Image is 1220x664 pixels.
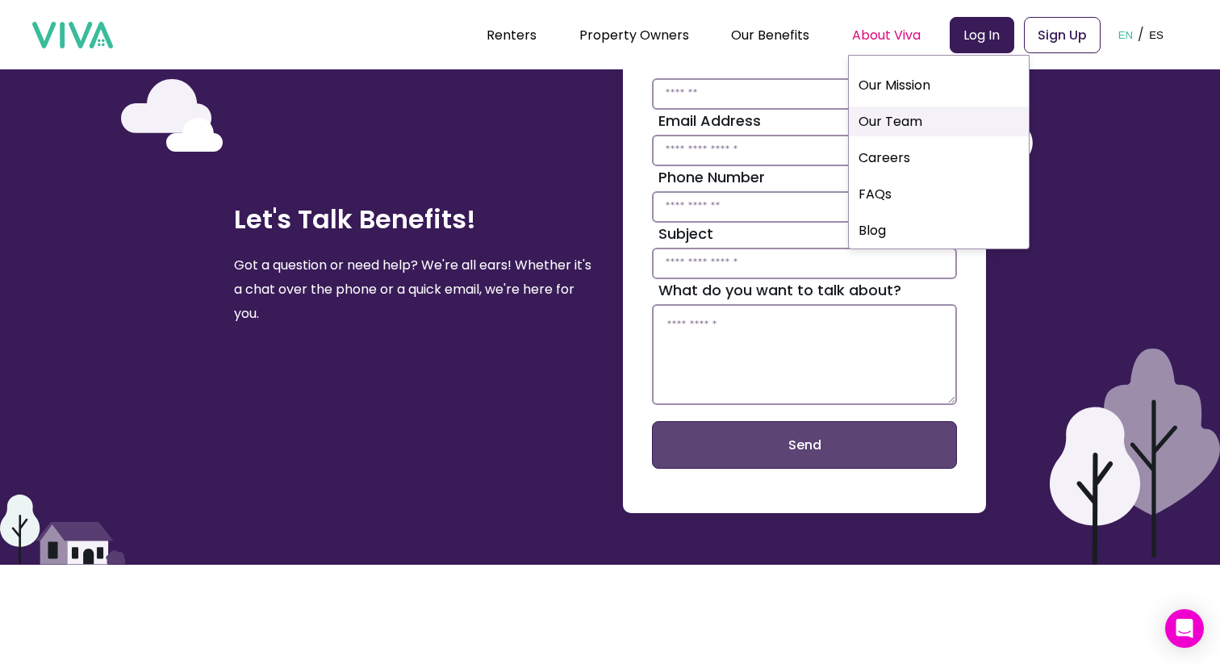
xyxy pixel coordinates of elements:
[849,215,1029,245] a: Blog
[658,279,957,301] label: What do you want to talk about?
[849,179,1029,209] a: FAQs
[1138,23,1144,47] p: /
[579,26,689,44] a: Property Owners
[849,143,1029,173] a: Careers
[652,421,957,469] button: Send
[1165,609,1204,648] div: Open Intercom Messenger
[234,198,597,240] h2: Let's Talk Benefits!
[234,253,597,326] p: Got a question or need help? We're all ears! Whether it's a chat over the phone or a quick email,...
[852,15,921,55] div: About Viva
[487,26,537,44] a: Renters
[950,17,1014,53] a: Log In
[849,70,1029,100] a: Our Mission
[658,110,957,132] label: Email Address
[658,166,957,188] label: Phone Number
[849,106,1029,136] a: Our Team
[1144,10,1168,60] button: ES
[1024,17,1101,53] a: Sign Up
[1113,10,1139,60] button: EN
[658,223,957,244] label: Subject
[731,15,809,55] div: Our Benefits
[32,22,113,49] img: viva
[1050,349,1220,565] img: two trees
